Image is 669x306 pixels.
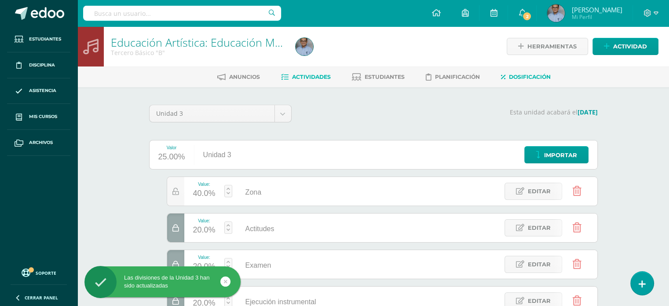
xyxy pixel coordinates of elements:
span: Editar [528,183,551,199]
span: Examen [245,262,271,269]
span: Editar [528,220,551,236]
span: Ejecución instrumental [245,298,316,306]
a: Disciplina [7,52,70,78]
span: Dosificación [509,74,551,80]
span: Actividades [292,74,331,80]
a: Dosificación [501,70,551,84]
a: Importar [524,146,589,163]
div: 20.0% [193,223,216,237]
span: Soporte [36,270,56,276]
span: 2 [522,11,532,21]
span: Importar [544,147,577,163]
div: 25.00% [158,150,185,164]
a: Soporte [11,266,67,278]
div: Value: [193,182,216,187]
span: Editar [528,256,551,273]
span: Herramientas [527,38,577,55]
div: Value: [193,218,216,223]
a: Anuncios [217,70,260,84]
span: [PERSON_NAME] [571,5,622,14]
a: Archivos [7,130,70,156]
div: Las divisiones de la Unidad 3 han sido actualizadas [84,274,241,290]
h1: Educación Artística: Educación Musical [111,36,285,48]
span: Mi Perfil [571,13,622,21]
a: Actividad [592,38,658,55]
span: Mis cursos [29,113,57,120]
a: Herramientas [507,38,588,55]
span: Cerrar panel [25,295,58,301]
img: c9224ec7d4d01837cccb8d1b30e13377.png [547,4,565,22]
div: Value: [193,255,216,260]
span: Asistencia [29,87,56,94]
span: Unidad 3 [156,105,268,122]
span: Zona [245,188,261,196]
span: Disciplina [29,62,55,69]
a: Estudiantes [352,70,405,84]
span: Anuncios [229,74,260,80]
span: Actitudes [245,225,274,232]
div: 40.0% [193,187,216,201]
div: Unidad 3 [194,140,240,169]
p: Esta unidad acabará el [302,108,598,116]
a: Planificación [426,70,480,84]
img: c9224ec7d4d01837cccb8d1b30e13377.png [296,38,313,55]
span: Actividad [613,38,647,55]
a: Estudiantes [7,26,70,52]
div: Valor [158,145,185,150]
a: Mis cursos [7,104,70,130]
a: Educación Artística: Educación Musical [111,35,303,50]
a: Asistencia [7,78,70,104]
strong: [DATE] [578,108,598,116]
span: Planificación [435,74,480,80]
span: Estudiantes [365,74,405,80]
input: Busca un usuario... [83,6,281,21]
a: Unidad 3 [150,105,291,122]
span: Archivos [29,139,53,146]
div: Tercero Básico 'B' [111,48,285,57]
span: Estudiantes [29,36,61,43]
div: 20.0% [193,260,216,274]
a: Actividades [281,70,331,84]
